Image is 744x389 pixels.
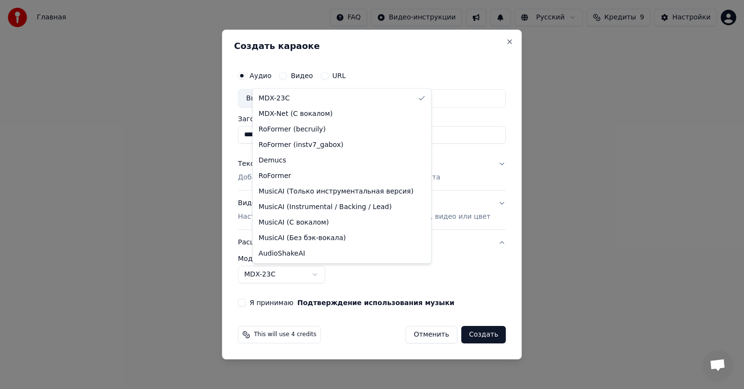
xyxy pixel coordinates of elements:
span: MusicAI (Без бэк-вокала) [259,233,346,243]
span: MDX-23C [259,94,290,103]
span: MDX-Net (С вокалом) [259,109,333,119]
span: Demucs [259,156,286,165]
span: MusicAI (Instrumental / Backing / Lead) [259,202,392,211]
span: MusicAI (С вокалом) [259,217,329,227]
span: RoFormer (becruily) [259,125,326,134]
span: RoFormer (instv7_gabox) [259,140,343,150]
span: AudioShakeAI [259,248,305,258]
span: MusicAI (Только инструментальная версия) [259,187,414,196]
span: RoFormer [259,171,291,181]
